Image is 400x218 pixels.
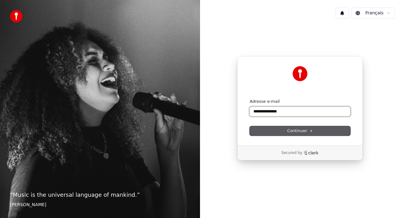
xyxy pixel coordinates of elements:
[10,10,22,22] img: youka
[250,99,280,104] label: Adresse e-mail
[10,191,190,199] p: “ Music is the universal language of mankind. ”
[292,66,307,81] img: Youka
[287,128,313,134] span: Continuer
[304,151,319,155] a: Clerk logo
[281,151,302,156] p: Secured by
[10,202,190,208] footer: [PERSON_NAME]
[250,126,350,136] button: Continuer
